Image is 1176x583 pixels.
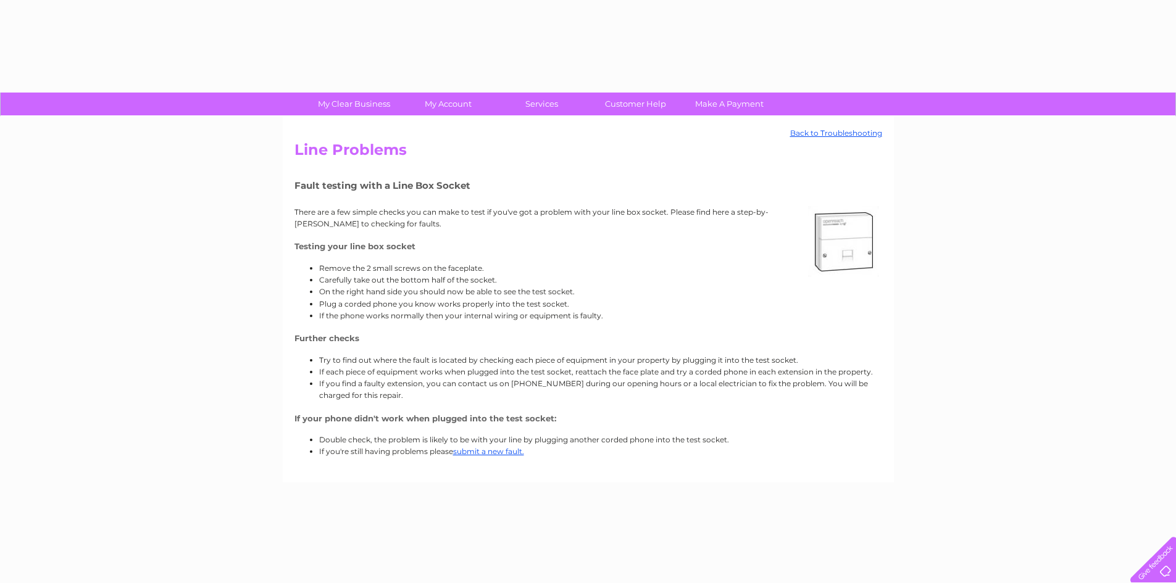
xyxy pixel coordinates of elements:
[397,93,499,115] a: My Account
[319,298,882,310] li: Plug a corded phone you know works properly into the test socket.
[319,274,882,286] li: Carefully take out the bottom half of the socket.
[319,262,882,274] li: Remove the 2 small screws on the faceplate.
[453,447,524,456] a: submit a new fault.
[491,93,593,115] a: Services
[294,242,882,251] h4: Testing your line box socket
[294,334,882,343] h4: Further checks
[319,434,882,445] li: Double check, the problem is likely to be with your line by plugging another corded phone into th...
[294,180,882,191] h5: Fault testing with a Line Box Socket
[319,378,882,401] li: If you find a faulty extension, you can contact us on [PHONE_NUMBER] during our opening hours or ...
[319,354,882,366] li: Try to find out where the fault is located by checking each piece of equipment in your property b...
[319,445,882,457] li: If you're still having problems please
[678,93,780,115] a: Make A Payment
[294,206,882,229] p: There are a few simple checks you can make to test if you've got a problem with your line box soc...
[294,141,882,165] h2: Line Problems
[319,286,882,297] li: On the right hand side you should now be able to see the test socket.
[303,93,405,115] a: My Clear Business
[319,310,882,321] li: If the phone works normally then your internal wiring or equipment is faulty.
[790,129,882,138] a: Back to Troubleshooting
[294,414,882,423] h4: If your phone didn't work when plugged into the test socket:
[319,366,882,378] li: If each piece of equipment works when plugged into the test socket, reattach the face plate and t...
[585,93,686,115] a: Customer Help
